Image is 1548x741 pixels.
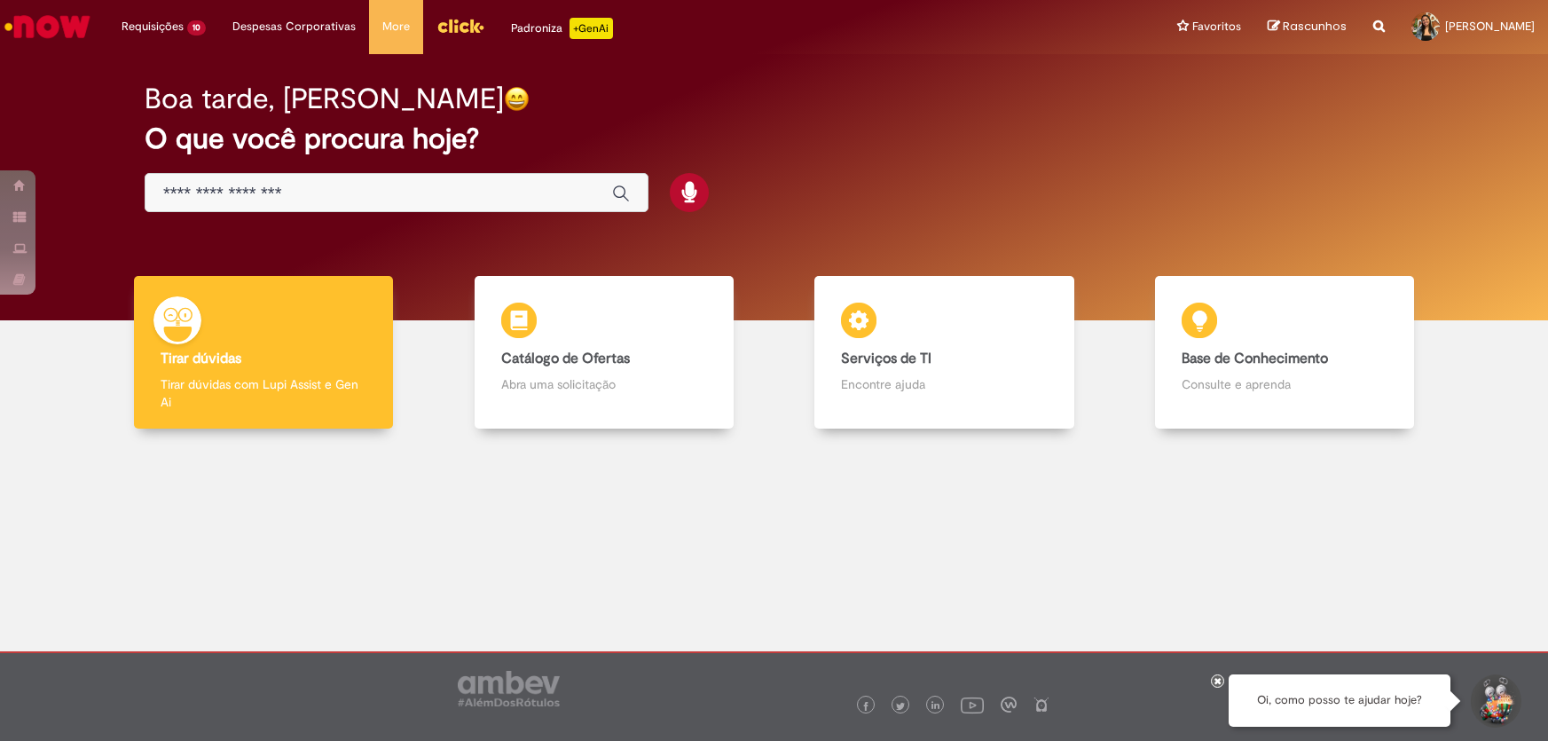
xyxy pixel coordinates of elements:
img: ServiceNow [2,9,93,44]
img: logo_footer_naosei.png [1033,697,1049,713]
img: logo_footer_twitter.png [896,702,905,711]
span: Favoritos [1192,18,1241,35]
p: Encontre ajuda [841,375,1047,393]
span: Rascunhos [1283,18,1347,35]
h2: O que você procura hoje? [145,123,1403,154]
span: 10 [187,20,206,35]
a: Tirar dúvidas Tirar dúvidas com Lupi Assist e Gen Ai [93,276,434,430]
a: Base de Conhecimento Consulte e aprenda [1114,276,1455,430]
img: happy-face.png [504,86,530,112]
div: Padroniza [511,18,613,39]
a: Serviços de TI Encontre ajuda [774,276,1115,430]
p: +GenAi [570,18,613,39]
img: logo_footer_workplace.png [1001,697,1017,713]
b: Tirar dúvidas [161,350,241,367]
h2: Boa tarde, [PERSON_NAME] [145,83,504,114]
b: Serviços de TI [841,350,931,367]
img: logo_footer_ambev_rotulo_gray.png [458,671,560,706]
img: logo_footer_facebook.png [861,702,870,711]
b: Catálogo de Ofertas [501,350,630,367]
button: Iniciar Conversa de Suporte [1468,674,1521,728]
p: Tirar dúvidas com Lupi Assist e Gen Ai [161,375,366,411]
img: logo_footer_youtube.png [961,693,984,716]
img: logo_footer_linkedin.png [931,701,940,712]
span: More [382,18,410,35]
p: Consulte e aprenda [1182,375,1387,393]
span: Despesas Corporativas [232,18,356,35]
span: [PERSON_NAME] [1445,19,1535,34]
p: Abra uma solicitação [501,375,707,393]
div: Oi, como posso te ajudar hoje? [1229,674,1450,727]
a: Rascunhos [1268,19,1347,35]
a: Catálogo de Ofertas Abra uma solicitação [434,276,774,430]
b: Base de Conhecimento [1182,350,1328,367]
span: Requisições [122,18,184,35]
img: click_logo_yellow_360x200.png [436,12,484,39]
